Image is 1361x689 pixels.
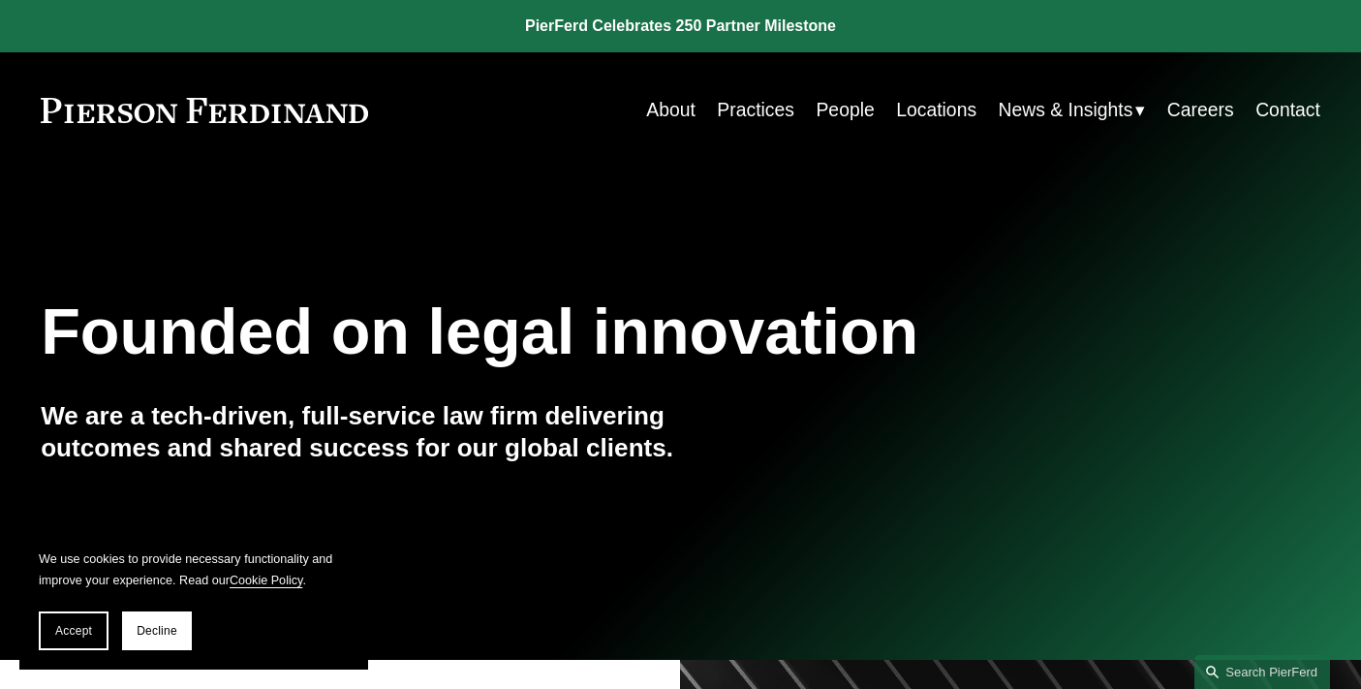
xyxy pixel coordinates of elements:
[39,548,349,592] p: We use cookies to provide necessary functionality and improve your experience. Read our .
[137,624,177,638] span: Decline
[717,91,794,129] a: Practices
[896,91,976,129] a: Locations
[39,611,108,650] button: Accept
[122,611,192,650] button: Decline
[1255,91,1320,129] a: Contact
[19,529,368,670] section: Cookie banner
[816,91,874,129] a: People
[1194,655,1330,689] a: Search this site
[999,91,1146,129] a: folder dropdown
[1167,91,1234,129] a: Careers
[41,400,680,464] h4: We are a tech-driven, full-service law firm delivering outcomes and shared success for our global...
[646,91,696,129] a: About
[999,93,1133,127] span: News & Insights
[230,574,302,587] a: Cookie Policy
[55,624,92,638] span: Accept
[41,295,1107,368] h1: Founded on legal innovation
